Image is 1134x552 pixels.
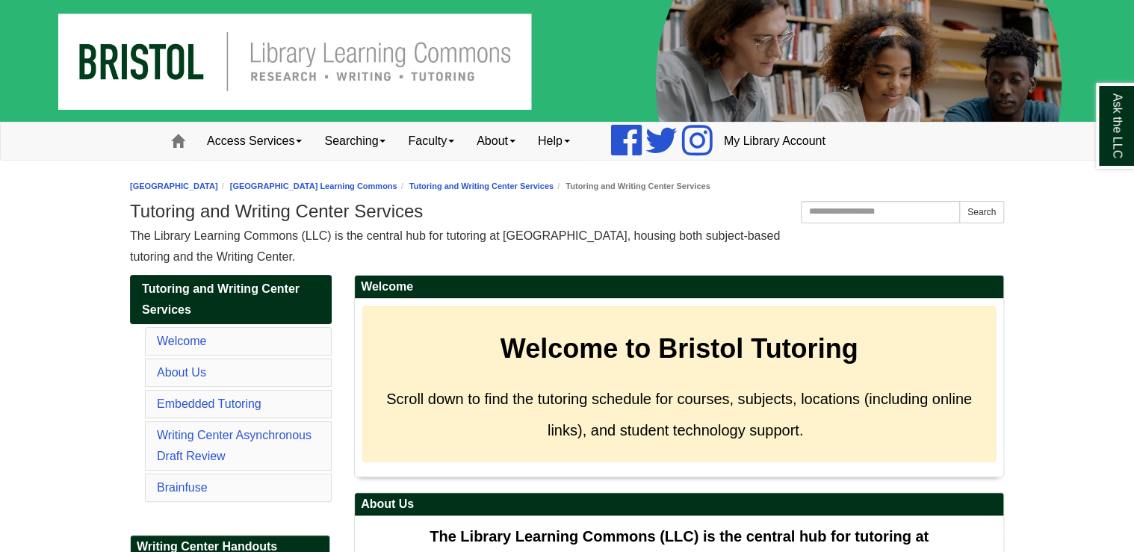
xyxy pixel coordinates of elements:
[130,275,332,324] a: Tutoring and Writing Center Services
[157,335,206,347] a: Welcome
[313,123,397,160] a: Searching
[142,282,300,316] span: Tutoring and Writing Center Services
[157,397,261,410] a: Embedded Tutoring
[130,201,1004,222] h1: Tutoring and Writing Center Services
[130,179,1004,193] nav: breadcrumb
[409,182,554,190] a: Tutoring and Writing Center Services
[196,123,313,160] a: Access Services
[554,179,710,193] li: Tutoring and Writing Center Services
[157,429,312,462] a: Writing Center Asynchronous Draft Review
[386,391,972,438] span: Scroll down to find the tutoring schedule for courses, subjects, locations (including online link...
[157,481,208,494] a: Brainfuse
[527,123,581,160] a: Help
[501,333,858,364] strong: Welcome to Bristol Tutoring
[713,123,837,160] a: My Library Account
[355,276,1003,299] h2: Welcome
[959,201,1004,223] button: Search
[355,493,1003,516] h2: About Us
[130,229,780,263] span: The Library Learning Commons (LLC) is the central hub for tutoring at [GEOGRAPHIC_DATA], housing ...
[157,366,206,379] a: About Us
[130,182,218,190] a: [GEOGRAPHIC_DATA]
[465,123,527,160] a: About
[230,182,397,190] a: [GEOGRAPHIC_DATA] Learning Commons
[397,123,465,160] a: Faculty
